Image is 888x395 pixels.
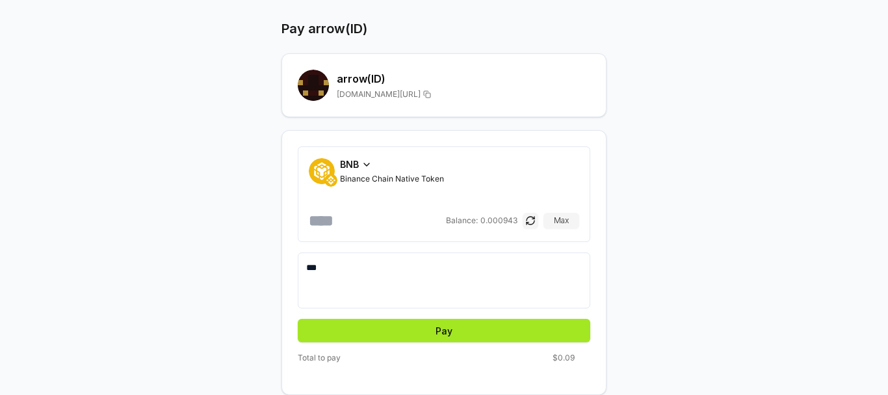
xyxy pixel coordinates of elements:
[324,174,337,187] img: BNB Smart Chain
[298,319,590,342] button: Pay
[340,157,359,171] span: BNB
[340,174,444,184] span: Binance Chain Native Token
[309,158,335,184] img: Binance Chain Native Token
[337,89,421,100] span: [DOMAIN_NAME][URL]
[281,20,367,38] h1: Pay arrow(ID)
[543,213,579,228] button: Max
[446,215,478,226] span: Balance:
[337,71,590,87] h2: arrow (ID)
[480,215,517,226] span: 0.000943
[298,353,341,363] span: Total to pay
[553,353,575,363] span: $0.09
